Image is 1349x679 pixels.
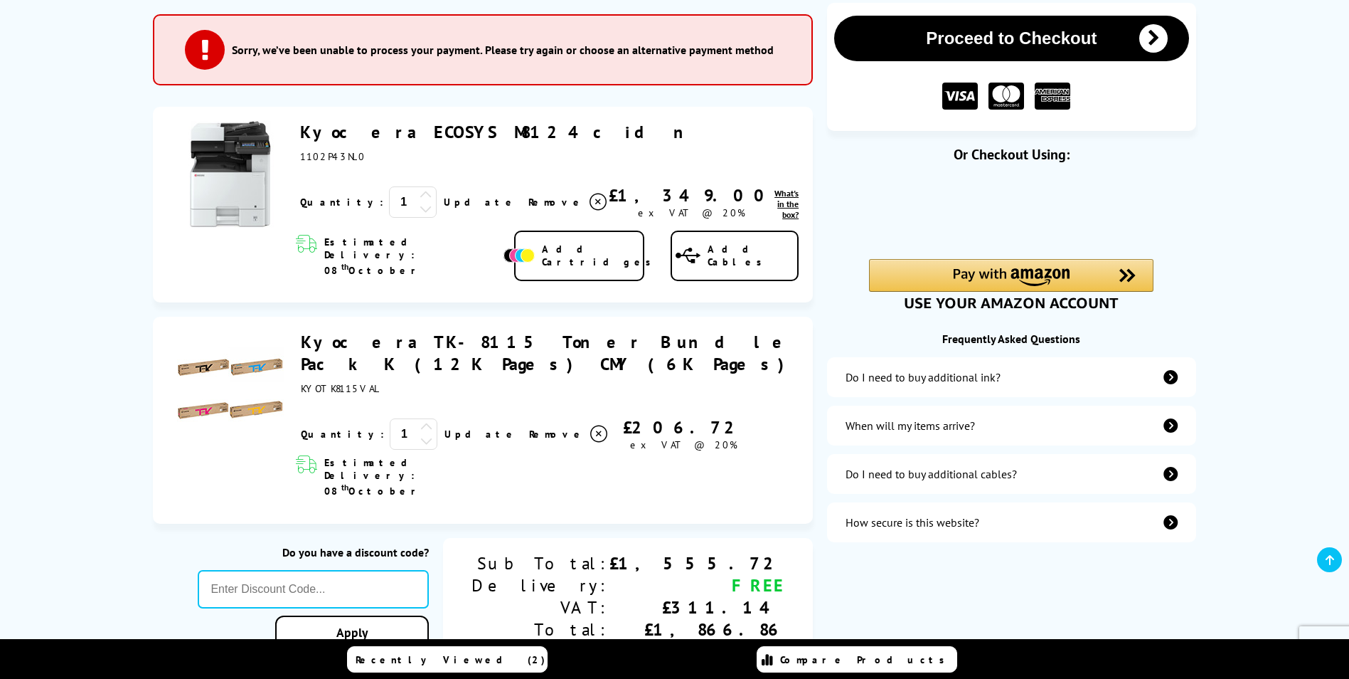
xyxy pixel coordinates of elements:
span: Estimated Delivery: 08 October [324,456,500,498]
img: Kyocera ECOSYS M8124cidn [177,121,284,228]
a: Kyocera TK-8115 Toner Bundle Pack K (12K Pages) CMY (6K Pages) [301,331,796,375]
div: £1,866.86 [609,619,784,641]
div: £206.72 [609,416,759,438]
iframe: PayPal [869,186,1153,235]
input: Enter Discount Code... [198,570,429,609]
span: KYOTK8115VAL [301,382,380,395]
a: Recently Viewed (2) [347,646,548,673]
div: Do I need to buy additional ink? [846,370,1001,384]
div: FREE [609,574,784,596]
a: Apply [275,616,429,649]
div: Sub Total: [471,552,609,574]
span: What's in the box? [774,188,799,220]
sup: th [341,261,348,272]
div: How secure is this website? [846,515,979,530]
div: Or Checkout Using: [827,145,1195,164]
a: items-arrive [827,406,1195,446]
a: secure-website [827,502,1195,542]
div: Frequently Asked Questions [827,332,1195,346]
div: Do I need to buy additional cables? [846,467,1017,481]
span: ex VAT @ 20% [638,206,745,219]
a: additional-cables [827,454,1195,494]
div: £1,349.00 [609,184,774,206]
span: Add Cartridges [542,243,658,268]
sup: th [341,482,348,493]
img: VISA [942,83,978,110]
span: Remove [529,428,585,441]
div: £311.14 [609,596,784,619]
div: VAT: [471,596,609,619]
div: £1,555.72 [609,552,784,574]
button: Proceed to Checkout [834,16,1188,61]
div: Amazon Pay - Use your Amazon account [869,259,1153,309]
span: 1102P43NL0 [300,150,366,163]
a: Delete item from your basket [528,191,609,213]
img: Kyocera TK-8115 Toner Bundle Pack K (12K Pages) CMY (6K Pages) [177,337,284,443]
span: Remove [528,196,585,209]
a: Update [444,428,518,441]
div: Total: [471,619,609,641]
span: Add Cables [708,243,797,268]
a: lnk_inthebox [774,188,799,220]
div: Do you have a discount code? [198,545,429,559]
h3: Sorry, we’ve been unable to process your payment. Please try again or choose an alternative payme... [232,43,774,57]
a: additional-ink [827,357,1195,397]
a: Delete item from your basket [529,423,609,445]
img: MASTER CARD [988,83,1024,110]
span: Quantity: [301,428,384,441]
span: Compare Products [780,653,952,666]
span: Estimated Delivery: 08 October [324,236,500,277]
span: Recently Viewed (2) [356,653,545,666]
span: ex VAT @ 20% [630,438,737,451]
a: Update [444,196,517,209]
span: Quantity: [300,196,383,209]
a: Compare Products [757,646,957,673]
a: Kyocera ECOSYS M8124cidn [300,121,700,143]
img: American Express [1035,83,1070,110]
img: Add Cartridges [503,248,535,263]
div: When will my items arrive? [846,419,975,433]
div: Delivery: [471,574,609,596]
